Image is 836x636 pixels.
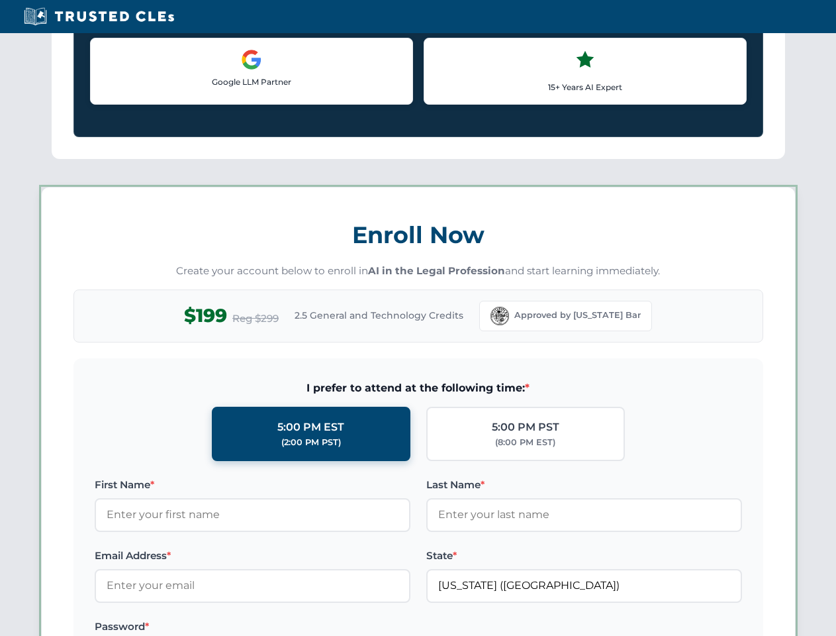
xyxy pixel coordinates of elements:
h3: Enroll Now [73,214,763,256]
p: Google LLM Partner [101,76,402,88]
label: State [426,548,742,564]
img: Trusted CLEs [20,7,178,26]
img: Florida Bar [490,307,509,325]
label: Email Address [95,548,410,564]
span: $199 [184,301,227,331]
div: 5:00 PM PST [492,419,559,436]
span: Approved by [US_STATE] Bar [514,309,641,322]
input: Florida (FL) [426,569,742,602]
p: 15+ Years AI Expert [435,81,735,93]
label: Last Name [426,477,742,493]
div: (8:00 PM EST) [495,436,555,449]
p: Create your account below to enroll in and start learning immediately. [73,264,763,279]
label: First Name [95,477,410,493]
span: I prefer to attend at the following time: [95,380,742,397]
div: (2:00 PM PST) [281,436,341,449]
input: Enter your last name [426,498,742,531]
span: 2.5 General and Technology Credits [295,308,463,323]
label: Password [95,619,410,635]
strong: AI in the Legal Profession [368,264,505,277]
input: Enter your first name [95,498,410,531]
div: 5:00 PM EST [277,419,344,436]
span: Reg $299 [232,311,279,327]
img: Google [241,49,262,70]
input: Enter your email [95,569,410,602]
